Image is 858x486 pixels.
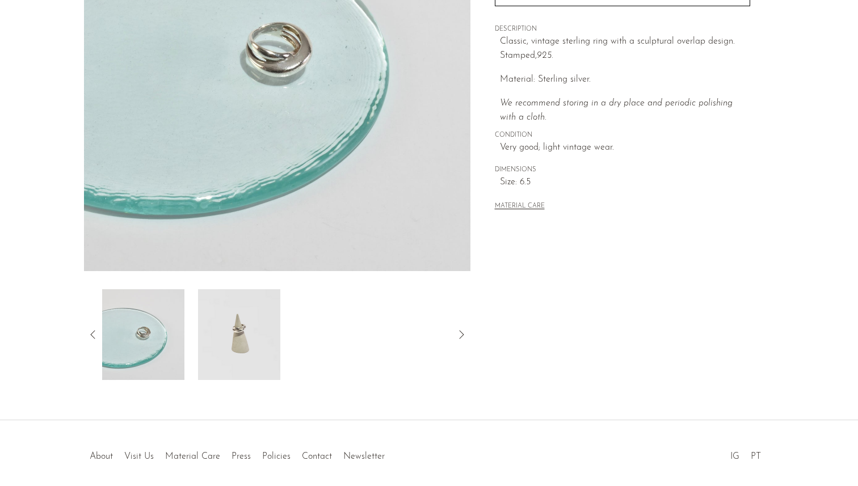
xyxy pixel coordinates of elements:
a: Contact [302,452,332,461]
p: Material: Sterling silver. [500,73,750,87]
span: DESCRIPTION [495,24,750,35]
span: CONDITION [495,130,750,141]
button: MATERIAL CARE [495,202,545,211]
a: About [90,452,113,461]
ul: Quick links [84,443,390,464]
a: Visit Us [124,452,154,461]
span: DIMENSIONS [495,165,750,175]
a: Policies [262,452,291,461]
span: Size: 6.5 [500,175,750,190]
img: Sterling Overlap Ring [102,289,184,380]
a: PT [751,452,761,461]
span: Very good; light vintage wear. [500,141,750,155]
i: We recommend storing in a dry place and periodic polishing with a cloth. [500,99,733,122]
img: Sterling Overlap Ring [198,289,280,380]
p: Classic, vintage sterling ring with a sculptural overlap design. Stamped, [500,35,750,64]
a: IG [730,452,739,461]
ul: Social Medias [725,443,767,464]
a: Press [232,452,251,461]
em: 925. [537,51,553,60]
a: Material Care [165,452,220,461]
